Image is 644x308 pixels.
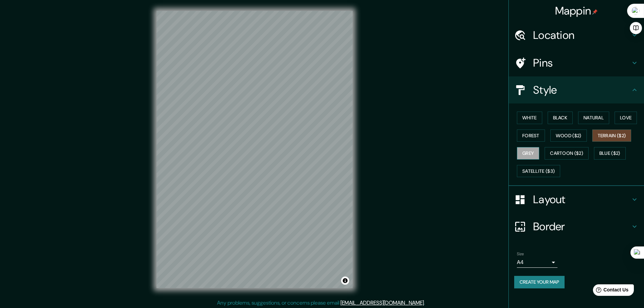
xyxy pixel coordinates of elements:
[594,147,626,160] button: Blue ($2)
[517,129,545,142] button: Forest
[578,112,609,124] button: Natural
[157,11,353,288] canvas: Map
[509,76,644,103] div: Style
[517,165,560,177] button: Satellite ($3)
[340,299,424,306] a: [EMAIL_ADDRESS][DOMAIN_NAME]
[517,147,539,160] button: Grey
[341,277,349,285] button: Toggle attribution
[545,147,589,160] button: Cartoon ($2)
[533,193,630,206] h4: Layout
[555,4,598,18] h4: Mappin
[509,213,644,240] div: Border
[517,257,557,268] div: A4
[517,251,524,257] label: Size
[592,129,631,142] button: Terrain ($2)
[509,22,644,49] div: Location
[592,9,598,15] img: pin-icon.png
[548,112,573,124] button: Black
[533,28,630,42] h4: Location
[533,220,630,233] h4: Border
[509,186,644,213] div: Layout
[550,129,587,142] button: Wood ($2)
[533,83,630,97] h4: Style
[217,299,425,307] p: Any problems, suggestions, or concerns please email .
[426,299,427,307] div: .
[517,112,542,124] button: White
[514,276,565,288] button: Create your map
[584,282,637,301] iframe: Help widget launcher
[533,56,630,70] h4: Pins
[509,49,644,76] div: Pins
[615,112,637,124] button: Love
[425,299,426,307] div: .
